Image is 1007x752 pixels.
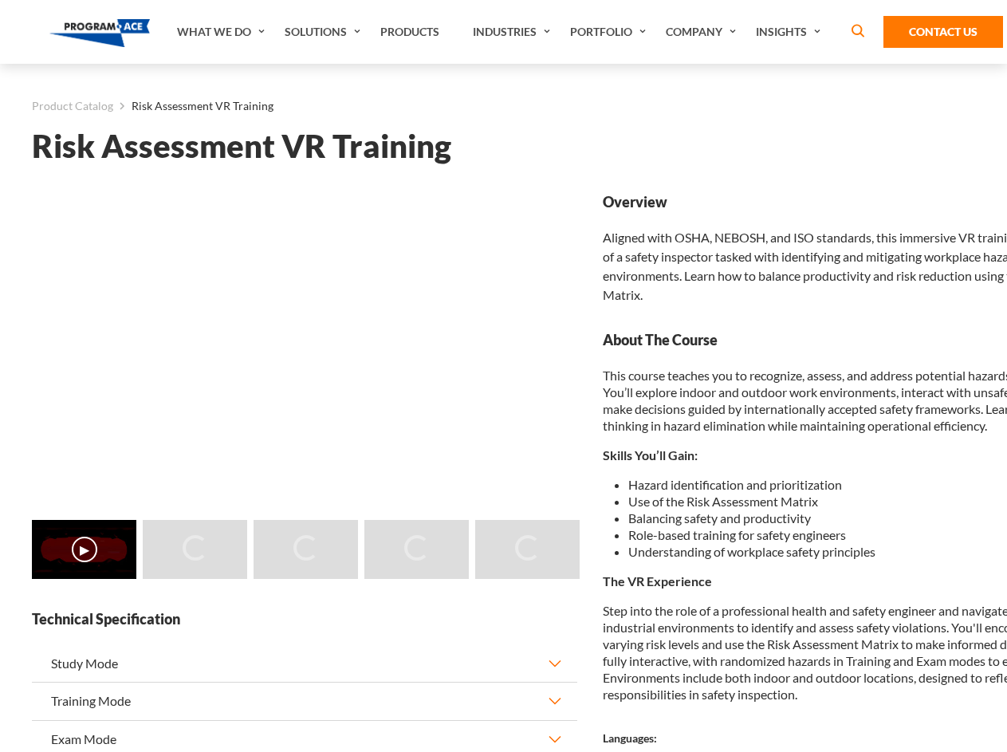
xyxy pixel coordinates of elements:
[32,645,577,682] button: Study Mode
[603,731,657,745] strong: Languages:
[72,537,97,562] button: ▶
[32,609,577,629] strong: Technical Specification
[883,16,1003,48] a: Contact Us
[32,683,577,719] button: Training Mode
[32,192,577,499] iframe: Risk Assessment VR Training - Video 0
[32,520,136,579] img: Risk Assessment VR Training - Video 0
[113,96,273,116] li: Risk Assessment VR Training
[32,96,113,116] a: Product Catalog
[49,19,151,47] img: Program-Ace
